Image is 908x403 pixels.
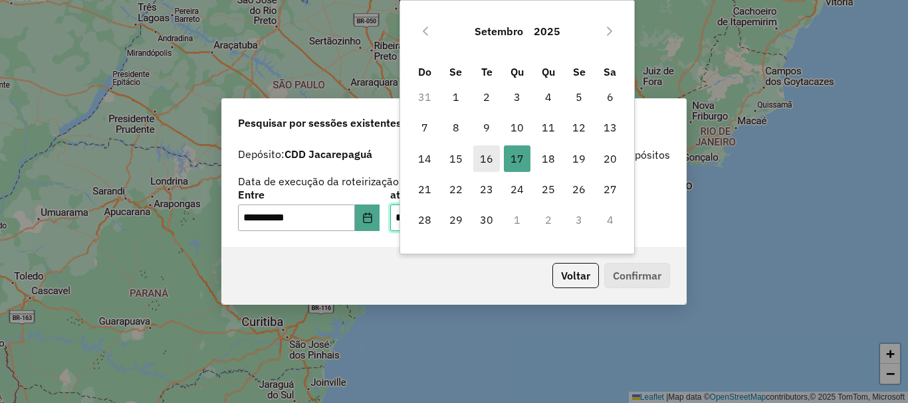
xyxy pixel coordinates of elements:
label: Entre [238,187,380,202]
td: 4 [594,204,625,235]
td: 30 [471,204,502,235]
span: 4 [535,84,562,110]
span: 23 [473,176,500,202]
td: 2 [471,82,502,112]
span: 12 [566,114,592,141]
span: 30 [473,206,500,233]
span: Qu [511,65,524,78]
label: Data de execução da roteirização: [238,173,402,189]
button: Choose Date [355,204,380,231]
button: Voltar [552,263,599,288]
span: 16 [473,145,500,172]
td: 11 [533,112,564,143]
span: 29 [443,206,469,233]
button: Choose Year [528,15,566,47]
span: 26 [566,176,592,202]
span: 8 [443,114,469,141]
span: 5 [566,84,592,110]
span: 24 [504,176,530,202]
span: 11 [535,114,562,141]
td: 22 [441,174,471,204]
td: 21 [409,174,440,204]
button: Choose Month [469,15,528,47]
span: 28 [411,206,438,233]
span: 3 [504,84,530,110]
td: 16 [471,143,502,174]
td: 13 [594,112,625,143]
span: 27 [597,176,624,202]
td: 24 [502,174,532,204]
td: 12 [564,112,594,143]
td: 29 [441,204,471,235]
span: 10 [504,114,530,141]
td: 1 [502,204,532,235]
td: 8 [441,112,471,143]
td: 23 [471,174,502,204]
td: 20 [594,143,625,174]
label: até [390,187,532,202]
span: Te [481,65,493,78]
td: 5 [564,82,594,112]
td: 1 [441,82,471,112]
button: Next Month [599,21,620,42]
span: 18 [535,145,562,172]
td: 3 [502,82,532,112]
label: Depósito: [238,146,372,162]
span: 9 [473,114,500,141]
span: Do [418,65,431,78]
td: 10 [502,112,532,143]
span: 19 [566,145,592,172]
span: 21 [411,176,438,202]
span: 25 [535,176,562,202]
td: 2 [533,204,564,235]
span: 7 [411,114,438,141]
span: 17 [504,145,530,172]
td: 7 [409,112,440,143]
span: 1 [443,84,469,110]
span: 14 [411,145,438,172]
td: 9 [471,112,502,143]
span: 2 [473,84,500,110]
td: 17 [502,143,532,174]
span: Se [573,65,586,78]
span: Pesquisar por sessões existentes [238,115,401,131]
td: 28 [409,204,440,235]
span: Sa [604,65,616,78]
span: Qu [542,65,555,78]
td: 18 [533,143,564,174]
span: Se [449,65,462,78]
span: 13 [597,114,624,141]
span: 20 [597,145,624,172]
td: 6 [594,82,625,112]
td: 19 [564,143,594,174]
td: 25 [533,174,564,204]
strong: CDD Jacarepaguá [284,147,372,161]
span: 6 [597,84,624,110]
button: Previous Month [415,21,436,42]
span: 22 [443,176,469,202]
td: 14 [409,143,440,174]
td: 15 [441,143,471,174]
td: 3 [564,204,594,235]
td: 31 [409,82,440,112]
td: 4 [533,82,564,112]
td: 26 [564,174,594,204]
span: 15 [443,145,469,172]
td: 27 [594,174,625,204]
